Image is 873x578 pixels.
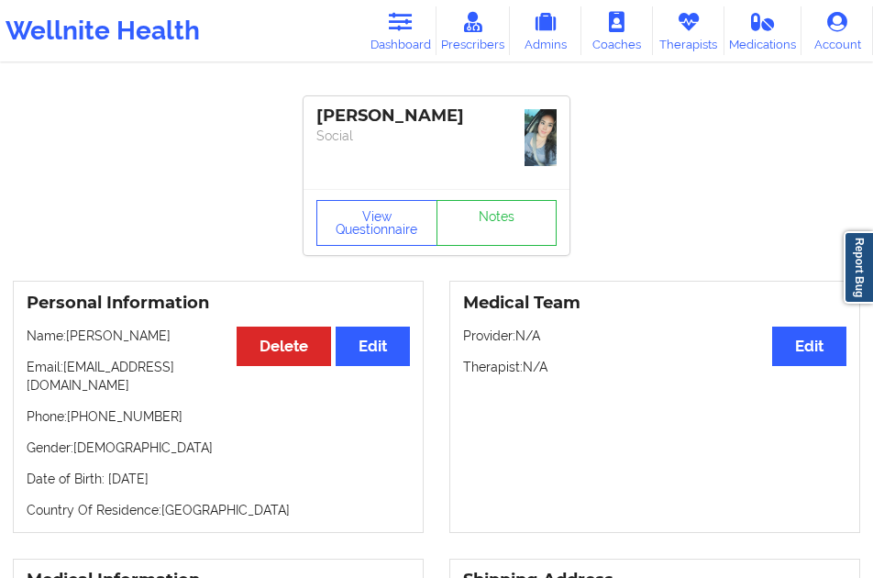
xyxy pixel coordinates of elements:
[510,6,581,55] a: Admins
[316,200,437,246] button: View Questionnaire
[316,106,557,127] div: [PERSON_NAME]
[801,6,873,55] a: Account
[463,327,846,345] p: Provider: N/A
[27,407,410,426] p: Phone: [PHONE_NUMBER]
[27,470,410,488] p: Date of Birth: [DATE]
[27,501,410,519] p: Country Of Residence: [GEOGRAPHIC_DATA]
[27,293,410,314] h3: Personal Information
[27,439,410,457] p: Gender: [DEMOGRAPHIC_DATA]
[436,200,558,246] a: Notes
[27,327,410,345] p: Name: [PERSON_NAME]
[436,6,510,55] a: Prescribers
[463,293,846,314] h3: Medical Team
[844,231,873,304] a: Report Bug
[724,6,801,55] a: Medications
[653,6,724,55] a: Therapists
[316,127,557,145] p: Social
[237,327,331,366] button: Delete
[27,358,410,395] p: Email: [EMAIL_ADDRESS][DOMAIN_NAME]
[336,327,410,366] button: Edit
[772,327,846,366] button: Edit
[581,6,653,55] a: Coaches
[525,109,557,166] img: 7be6c170-b238-4753-adda-311e504e257c_bc4dd192-98be-4a35-89fb-4089e0bbacc0IMG_3498.jpeg
[365,6,436,55] a: Dashboard
[463,358,846,376] p: Therapist: N/A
